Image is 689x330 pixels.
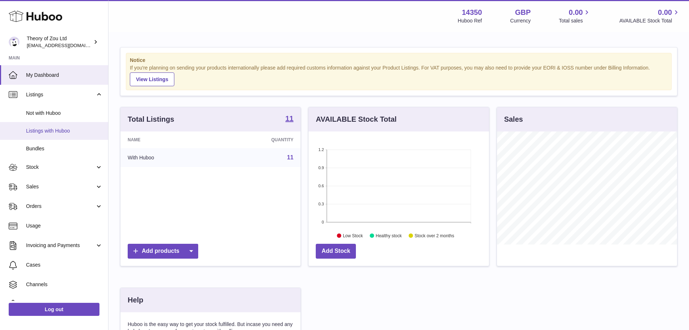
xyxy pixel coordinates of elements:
[27,42,106,48] span: [EMAIL_ADDRESS][DOMAIN_NAME]
[319,202,324,206] text: 0.3
[26,222,103,229] span: Usage
[128,295,143,305] h3: Help
[128,114,174,124] h3: Total Listings
[462,8,482,17] strong: 14350
[319,147,324,152] text: 1.2
[130,72,174,86] a: View Listings
[619,8,680,24] a: 0.00 AVAILABLE Stock Total
[26,281,103,288] span: Channels
[316,244,356,259] a: Add Stock
[559,17,591,24] span: Total sales
[9,37,20,47] img: internalAdmin-14350@internal.huboo.com
[285,115,293,124] a: 11
[9,303,99,316] a: Log out
[130,57,668,64] strong: Notice
[26,72,103,79] span: My Dashboard
[26,183,95,190] span: Sales
[216,131,301,148] th: Quantity
[322,220,324,224] text: 0
[26,91,95,98] span: Listings
[26,128,103,134] span: Listings with Huboo
[130,64,668,86] div: If you're planning on sending your products internationally please add required customs informati...
[26,262,103,268] span: Cases
[128,244,198,259] a: Add products
[510,17,531,24] div: Currency
[658,8,672,17] span: 0.00
[559,8,591,24] a: 0.00 Total sales
[27,35,92,49] div: Theory of Zou Ltd
[26,164,95,171] span: Stock
[287,154,294,160] a: 11
[569,8,583,17] span: 0.00
[319,184,324,188] text: 0.6
[458,17,482,24] div: Huboo Ref
[343,233,363,238] text: Low Stock
[619,17,680,24] span: AVAILABLE Stock Total
[26,301,103,308] span: Settings
[26,110,103,117] span: Not with Huboo
[120,148,216,167] td: With Huboo
[504,114,523,124] h3: Sales
[26,242,95,249] span: Invoicing and Payments
[26,145,103,152] span: Bundles
[376,233,402,238] text: Healthy stock
[515,8,531,17] strong: GBP
[120,131,216,148] th: Name
[285,115,293,122] strong: 11
[26,203,95,210] span: Orders
[319,166,324,170] text: 0.9
[415,233,454,238] text: Stock over 2 months
[316,114,396,124] h3: AVAILABLE Stock Total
